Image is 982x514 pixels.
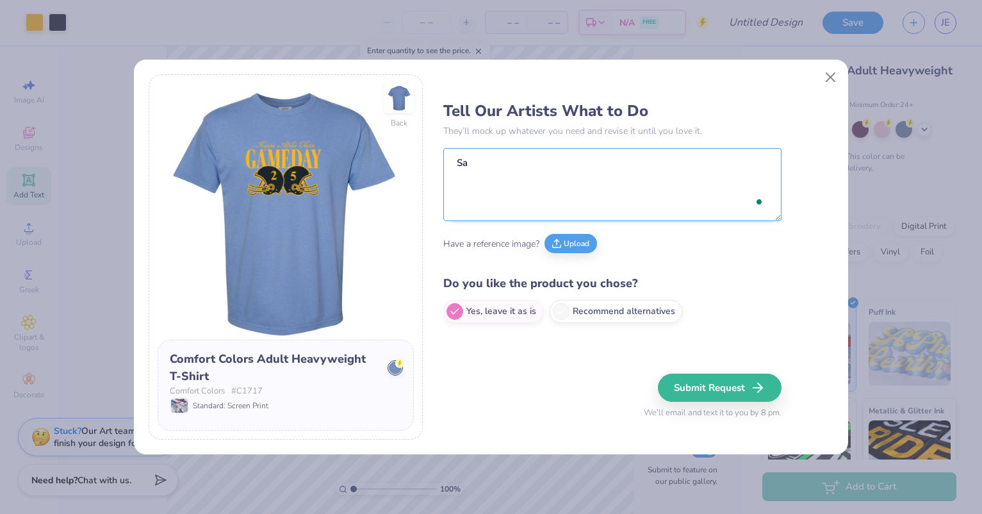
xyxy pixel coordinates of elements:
img: Standard: Screen Print [171,399,188,413]
span: Have a reference image? [443,237,539,251]
img: Back [386,85,412,111]
label: Yes, leave it as is [443,300,543,323]
button: Close [819,65,843,90]
div: Comfort Colors Adult Heavyweight T-Shirt [170,351,379,385]
textarea: To enrich screen reader interactions, please activate Accessibility in Grammarly extension settings [443,148,782,221]
button: Submit Request [658,374,782,402]
label: Recommend alternatives [550,300,682,323]
span: Standard: Screen Print [193,400,268,411]
h3: Tell Our Artists What to Do [443,101,782,120]
span: We’ll email and text it to you by 8 pm. [644,407,782,420]
span: # C1717 [231,385,263,398]
img: Front [158,83,414,340]
button: Upload [544,234,597,253]
div: Back [391,117,407,129]
h4: Do you like the product you chose? [443,274,782,293]
span: Comfort Colors [170,385,225,398]
p: They’ll mock up whatever you need and revise it until you love it. [443,124,782,138]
